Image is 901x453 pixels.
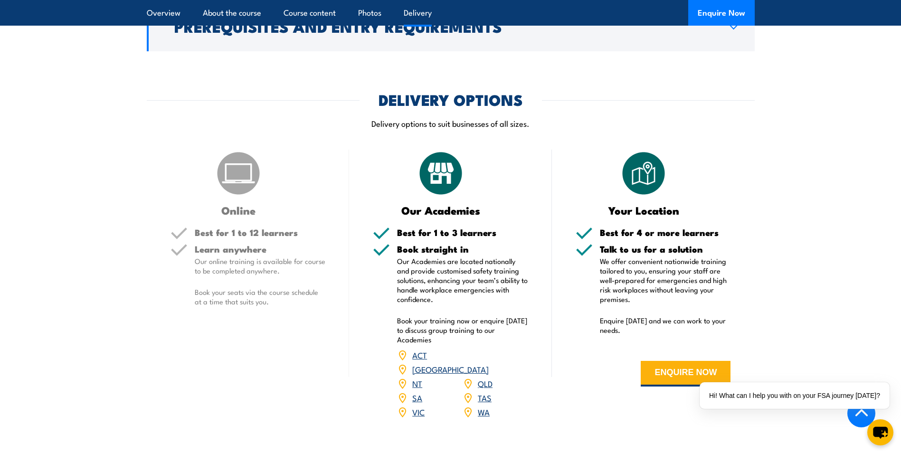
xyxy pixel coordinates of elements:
[195,256,326,275] p: Our online training is available for course to be completed anywhere.
[147,1,755,51] a: Prerequisites and Entry Requirements
[867,419,893,445] button: chat-button
[412,377,422,389] a: NT
[195,228,326,237] h5: Best for 1 to 12 learners
[174,19,712,33] h2: Prerequisites and Entry Requirements
[379,93,523,106] h2: DELIVERY OPTIONS
[600,245,731,254] h5: Talk to us for a solution
[600,228,731,237] h5: Best for 4 or more learners
[373,205,509,216] h3: Our Academies
[412,349,427,360] a: ACT
[147,118,755,129] p: Delivery options to suit businesses of all sizes.
[195,287,326,306] p: Book your seats via the course schedule at a time that suits you.
[478,392,492,403] a: TAS
[397,256,528,304] p: Our Academies are located nationally and provide customised safety training solutions, enhancing ...
[600,316,731,335] p: Enquire [DATE] and we can work to your needs.
[397,245,528,254] h5: Book straight in
[700,382,890,409] div: Hi! What can I help you with on your FSA journey [DATE]?
[600,256,731,304] p: We offer convenient nationwide training tailored to you, ensuring your staff are well-prepared fo...
[171,205,307,216] h3: Online
[195,245,326,254] h5: Learn anywhere
[412,406,425,417] a: VIC
[478,377,493,389] a: QLD
[641,361,730,387] button: ENQUIRE NOW
[412,392,422,403] a: SA
[397,228,528,237] h5: Best for 1 to 3 learners
[478,406,490,417] a: WA
[412,363,489,375] a: [GEOGRAPHIC_DATA]
[397,316,528,344] p: Book your training now or enquire [DATE] to discuss group training to our Academies
[576,205,712,216] h3: Your Location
